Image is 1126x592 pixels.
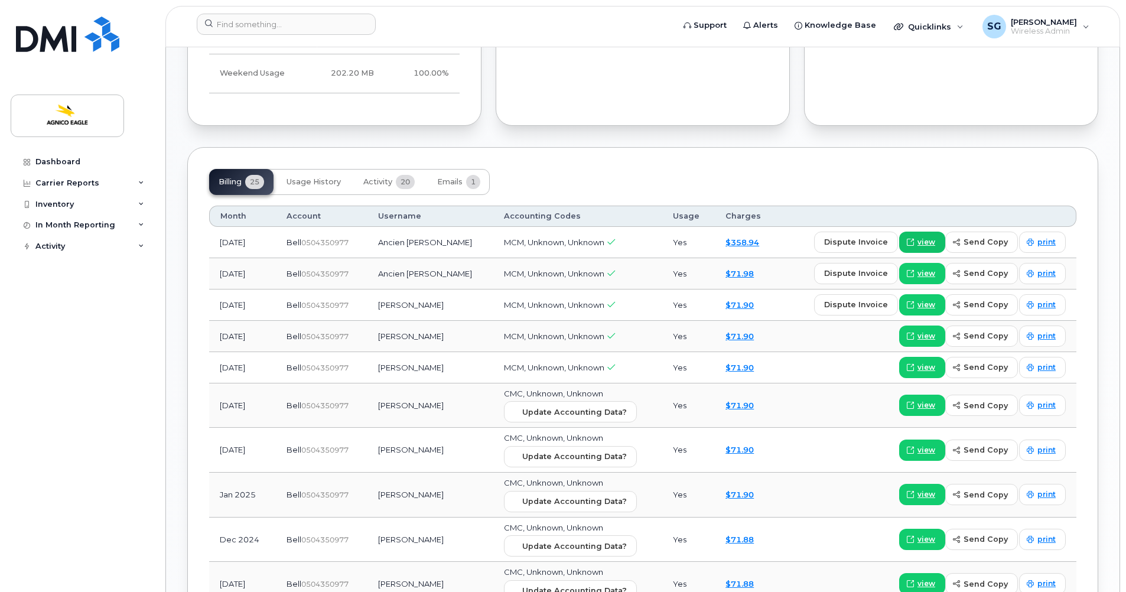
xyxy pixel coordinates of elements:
[945,440,1018,461] button: send copy
[301,238,349,247] span: 0504350977
[899,357,945,378] a: view
[1037,489,1056,500] span: print
[367,290,494,321] td: [PERSON_NAME]
[301,301,349,310] span: 0504350977
[287,363,301,372] span: Bell
[287,535,301,544] span: Bell
[899,440,945,461] a: view
[886,15,972,38] div: Quicklinks
[899,294,945,315] a: view
[1037,445,1056,456] span: print
[1011,17,1077,27] span: [PERSON_NAME]
[1037,534,1056,545] span: print
[824,268,888,279] span: dispute invoice
[694,19,727,31] span: Support
[301,535,349,544] span: 0504350977
[301,490,349,499] span: 0504350977
[522,406,627,418] span: Update Accounting Data?
[522,451,627,462] span: Update Accounting Data?
[662,428,715,473] td: Yes
[964,362,1008,373] span: send copy
[209,227,276,258] td: [DATE]
[987,19,1001,34] span: SG
[1037,400,1056,411] span: print
[276,206,367,227] th: Account
[287,490,301,499] span: Bell
[209,258,276,290] td: [DATE]
[367,227,494,258] td: Ancien [PERSON_NAME]
[899,529,945,550] a: view
[287,238,301,247] span: Bell
[662,321,715,352] td: Yes
[725,401,754,410] a: $71.90
[899,232,945,253] a: view
[1019,232,1066,253] a: print
[908,22,951,31] span: Quicklinks
[974,15,1098,38] div: Sandy Gillis
[945,395,1018,416] button: send copy
[287,300,301,310] span: Bell
[945,232,1018,253] button: send copy
[1019,326,1066,347] a: print
[662,290,715,321] td: Yes
[287,579,301,588] span: Bell
[824,299,888,310] span: dispute invoice
[367,352,494,383] td: [PERSON_NAME]
[504,535,637,557] button: Update Accounting Data?
[301,269,349,278] span: 0504350977
[945,294,1018,315] button: send copy
[287,401,301,410] span: Bell
[209,206,276,227] th: Month
[522,496,627,507] span: Update Accounting Data?
[805,19,876,31] span: Knowledge Base
[917,489,935,500] span: view
[945,263,1018,284] button: send copy
[367,383,494,428] td: [PERSON_NAME]
[385,54,460,93] td: 100.00%
[917,331,935,341] span: view
[945,484,1018,505] button: send copy
[662,258,715,290] td: Yes
[1037,268,1056,279] span: print
[1037,300,1056,310] span: print
[964,578,1008,590] span: send copy
[725,490,754,499] a: $71.90
[814,263,898,284] button: dispute invoice
[209,352,276,383] td: [DATE]
[1019,484,1066,505] a: print
[493,206,662,227] th: Accounting Codes
[725,300,754,310] a: $71.90
[899,395,945,416] a: view
[917,268,935,279] span: view
[662,352,715,383] td: Yes
[964,489,1008,500] span: send copy
[899,263,945,284] a: view
[396,175,415,189] span: 20
[1011,27,1077,36] span: Wireless Admin
[917,400,935,411] span: view
[917,534,935,545] span: view
[725,238,759,247] a: $358.94
[504,567,603,577] span: CMC, Unknown, Unknown
[945,529,1018,550] button: send copy
[814,232,898,253] button: dispute invoice
[1019,395,1066,416] a: print
[725,363,754,372] a: $71.90
[964,299,1008,310] span: send copy
[964,236,1008,248] span: send copy
[504,491,637,512] button: Update Accounting Data?
[367,258,494,290] td: Ancien [PERSON_NAME]
[209,383,276,428] td: [DATE]
[287,331,301,341] span: Bell
[504,269,604,278] span: MCM, Unknown, Unknown
[209,290,276,321] td: [DATE]
[753,19,778,31] span: Alerts
[504,433,603,443] span: CMC, Unknown, Unknown
[964,268,1008,279] span: send copy
[363,177,392,187] span: Activity
[824,236,888,248] span: dispute invoice
[814,294,898,315] button: dispute invoice
[209,428,276,473] td: [DATE]
[964,400,1008,411] span: send copy
[367,321,494,352] td: [PERSON_NAME]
